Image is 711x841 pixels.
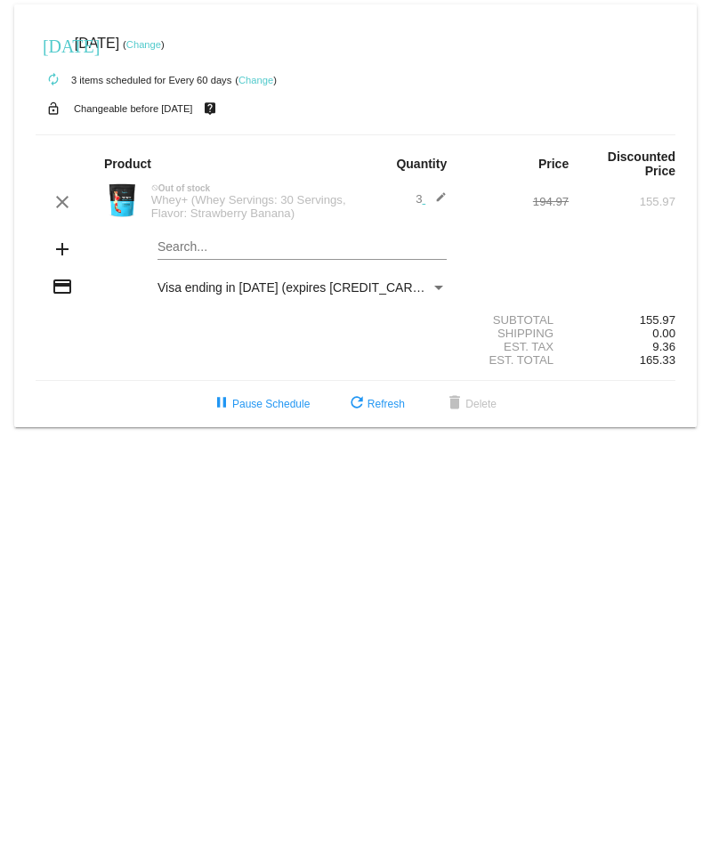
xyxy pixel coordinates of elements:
[197,388,324,420] button: Pause Schedule
[569,313,675,327] div: 155.97
[123,39,165,50] small: ( )
[346,393,368,415] mat-icon: refresh
[332,388,419,420] button: Refresh
[462,313,569,327] div: Subtotal
[158,280,447,295] mat-select: Payment Method
[608,150,675,178] strong: Discounted Price
[52,239,73,260] mat-icon: add
[211,393,232,415] mat-icon: pause
[43,69,64,91] mat-icon: autorenew
[396,157,447,171] strong: Quantity
[211,398,310,410] span: Pause Schedule
[430,388,511,420] button: Delete
[425,191,447,213] mat-icon: edit
[462,353,569,367] div: Est. Total
[43,97,64,120] mat-icon: lock_open
[346,398,405,410] span: Refresh
[652,340,675,353] span: 9.36
[142,193,356,220] div: Whey+ (Whey Servings: 30 Servings, Flavor: Strawberry Banana)
[158,240,447,255] input: Search...
[199,97,221,120] mat-icon: live_help
[126,39,161,50] a: Change
[235,75,277,85] small: ( )
[104,182,140,218] img: Image-1-Carousel-Whey-2lb-Strw-Banana-no-badge-Transp.png
[462,340,569,353] div: Est. Tax
[444,398,497,410] span: Delete
[238,75,273,85] a: Change
[74,103,193,114] small: Changeable before [DATE]
[462,327,569,340] div: Shipping
[569,195,675,208] div: 155.97
[142,183,356,193] div: Out of stock
[158,280,467,295] span: Visa ending in [DATE] (expires [CREDIT_CARD_DATA])
[652,327,675,340] span: 0.00
[104,157,151,171] strong: Product
[462,195,569,208] div: 194.97
[52,276,73,297] mat-icon: credit_card
[43,34,64,55] mat-icon: [DATE]
[640,353,675,367] span: 165.33
[444,393,465,415] mat-icon: delete
[151,184,158,191] mat-icon: not_interested
[416,192,447,206] span: 3
[36,75,231,85] small: 3 items scheduled for Every 60 days
[52,191,73,213] mat-icon: clear
[538,157,569,171] strong: Price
